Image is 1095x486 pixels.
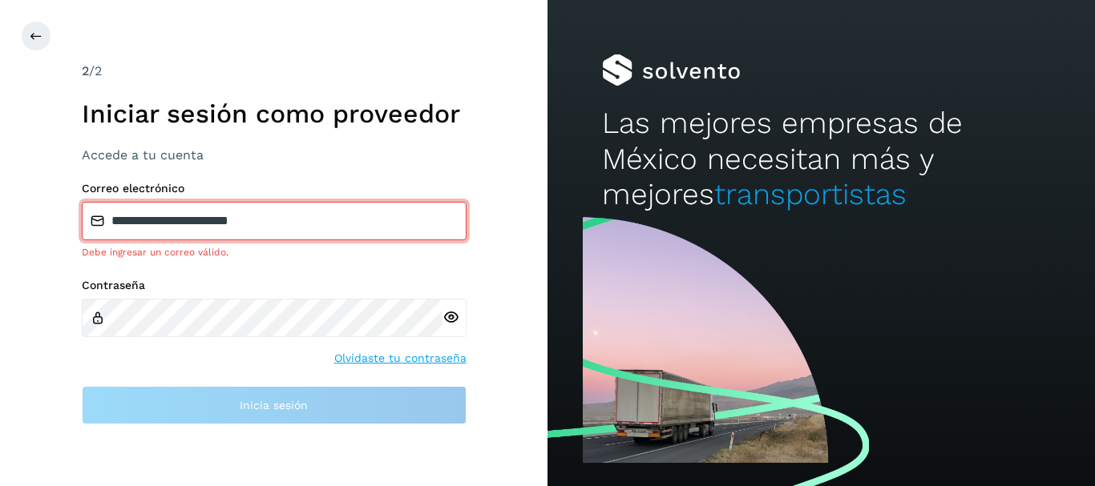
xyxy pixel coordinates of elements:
span: Inicia sesión [240,400,308,411]
h1: Iniciar sesión como proveedor [82,98,467,129]
div: Debe ingresar un correo válido. [82,245,467,259]
h2: Las mejores empresas de México necesitan más y mejores [602,106,1040,212]
h3: Accede a tu cuenta [82,147,467,163]
span: 2 [82,63,89,78]
div: /2 [82,62,467,81]
label: Correo electrónico [82,182,467,195]
button: Inicia sesión [82,386,467,424]
a: Olvidaste tu contraseña [334,350,467,367]
label: Contraseña [82,279,467,292]
span: transportistas [714,177,907,211]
